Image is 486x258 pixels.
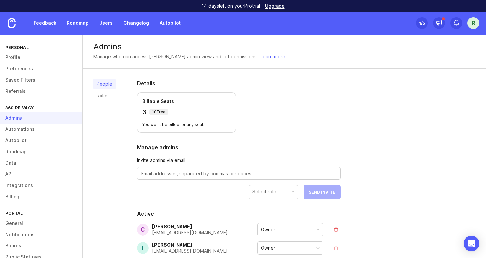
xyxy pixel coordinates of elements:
[30,17,60,29] a: Feedback
[464,236,479,251] div: Open Intercom Messenger
[152,109,165,115] p: 10 Free
[63,17,93,29] a: Roadmap
[137,210,341,218] h2: Active
[152,243,228,247] div: [PERSON_NAME]
[8,18,16,28] img: Canny Home
[261,53,285,60] a: Learn more
[467,17,479,29] button: R
[93,79,116,89] a: People
[93,43,475,51] div: Admins
[142,122,230,127] p: You won't be billed for any seats
[137,79,341,87] h2: Details
[142,98,230,105] p: Billable Seats
[252,188,280,195] div: Select role...
[152,249,228,253] div: [EMAIL_ADDRESS][DOMAIN_NAME]
[152,230,228,235] div: [EMAIL_ADDRESS][DOMAIN_NAME]
[419,18,425,28] div: 1 /5
[156,17,184,29] a: Autopilot
[137,224,149,236] div: C
[137,143,341,151] h2: Manage admins
[95,17,117,29] a: Users
[137,157,341,164] span: Invite admins via email:
[137,242,149,254] div: T
[331,243,341,253] button: remove
[261,226,275,233] div: Owner
[93,53,258,60] div: Manage who can access [PERSON_NAME] admin view and set permissions.
[202,3,260,9] p: 14 days left on your Pro trial
[142,107,147,117] p: 3
[416,17,428,29] button: 1/5
[93,91,116,101] a: Roles
[265,4,285,8] a: Upgrade
[119,17,153,29] a: Changelog
[261,244,275,252] div: Owner
[152,224,228,229] div: [PERSON_NAME]
[331,225,341,234] button: remove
